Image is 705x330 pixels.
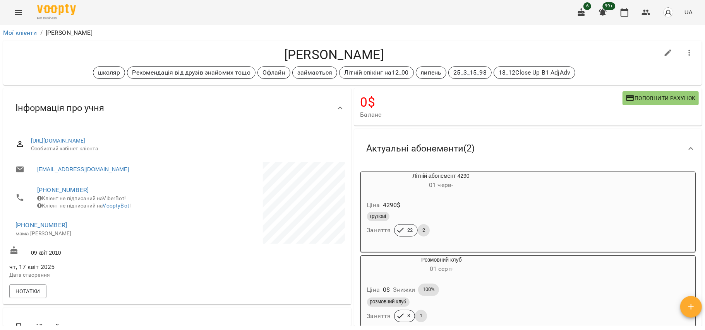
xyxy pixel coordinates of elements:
[429,181,453,189] span: 01 черв -
[98,68,120,77] p: школяр
[344,68,408,77] p: Літній спікінг на12_00
[37,165,129,173] a: [EMAIL_ADDRESS][DOMAIN_NAME]
[415,312,427,319] span: 1
[46,28,93,37] p: [PERSON_NAME]
[367,200,380,211] h6: Ціна
[367,225,391,236] h6: Заняття
[583,2,591,10] span: 6
[15,287,40,296] span: Нотатки
[360,94,623,110] h4: 0 $
[15,102,104,114] span: Інформація про учня
[37,16,76,21] span: For Business
[494,66,575,79] div: 18_12Close Up B1 AdjAdv
[3,88,351,128] div: Інформація про учня
[354,129,702,168] div: Актуальні абонементи(2)
[37,202,131,209] span: Клієнт не підписаний на !
[262,68,285,77] p: Офлайн
[684,8,693,16] span: UA
[403,227,417,234] span: 22
[360,110,623,119] span: Баланс
[339,66,413,79] div: Літній спікінг на12_00
[403,312,415,319] span: 3
[603,2,616,10] span: 99+
[127,66,255,79] div: Рекомендація від друзів знайомих тощо
[132,68,250,77] p: Рекомендація від друзів знайомих тощо
[367,213,389,220] span: групові
[361,172,522,191] div: Літній абонемент 4290
[626,94,696,103] span: Поповнити рахунок
[393,284,415,295] h6: Знижки
[367,298,410,305] span: розмовний клуб
[361,256,523,274] div: Розмовний клуб
[367,311,391,321] h6: Заняття
[9,262,175,272] span: чт, 17 квіт 2025
[418,286,439,293] span: 100%
[15,230,169,238] p: мама [PERSON_NAME]
[367,284,380,295] h6: Ціна
[663,7,674,18] img: avatar_s.png
[37,195,126,201] span: Клієнт не підписаний на ViberBot!
[297,68,332,77] p: займається
[93,66,125,79] div: школяр
[9,284,46,298] button: Нотатки
[499,68,570,77] p: 18_12Close Up B1 AdjAdv
[40,28,43,37] li: /
[31,138,86,144] a: [URL][DOMAIN_NAME]
[383,201,401,210] p: 4290 $
[383,285,390,294] p: 0 $
[418,227,430,234] span: 2
[37,4,76,15] img: Voopty Logo
[15,221,67,229] a: [PHONE_NUMBER]
[361,172,522,246] button: Літній абонемент 429001 черв- Ціна4290$груповіЗаняття222
[37,186,89,194] a: [PHONE_NUMBER]
[3,28,702,37] nav: breadcrumb
[292,66,337,79] div: займається
[103,202,129,209] a: VooptyBot
[453,68,486,77] p: 25_3_15_98
[448,66,491,79] div: 25_3_15_98
[421,68,442,77] p: липень
[430,265,453,272] span: 01 серп -
[9,3,28,22] button: Menu
[257,66,290,79] div: Офлайн
[3,29,37,36] a: Мої клієнти
[9,271,175,279] p: Дата створення
[416,66,447,79] div: липень
[8,244,177,259] div: 09 квіт 2010
[9,47,659,63] h4: [PERSON_NAME]
[31,145,339,153] span: Особистий кабінет клієнта
[623,91,699,105] button: Поповнити рахунок
[367,143,475,155] span: Актуальні абонементи ( 2 )
[681,5,696,19] button: UA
